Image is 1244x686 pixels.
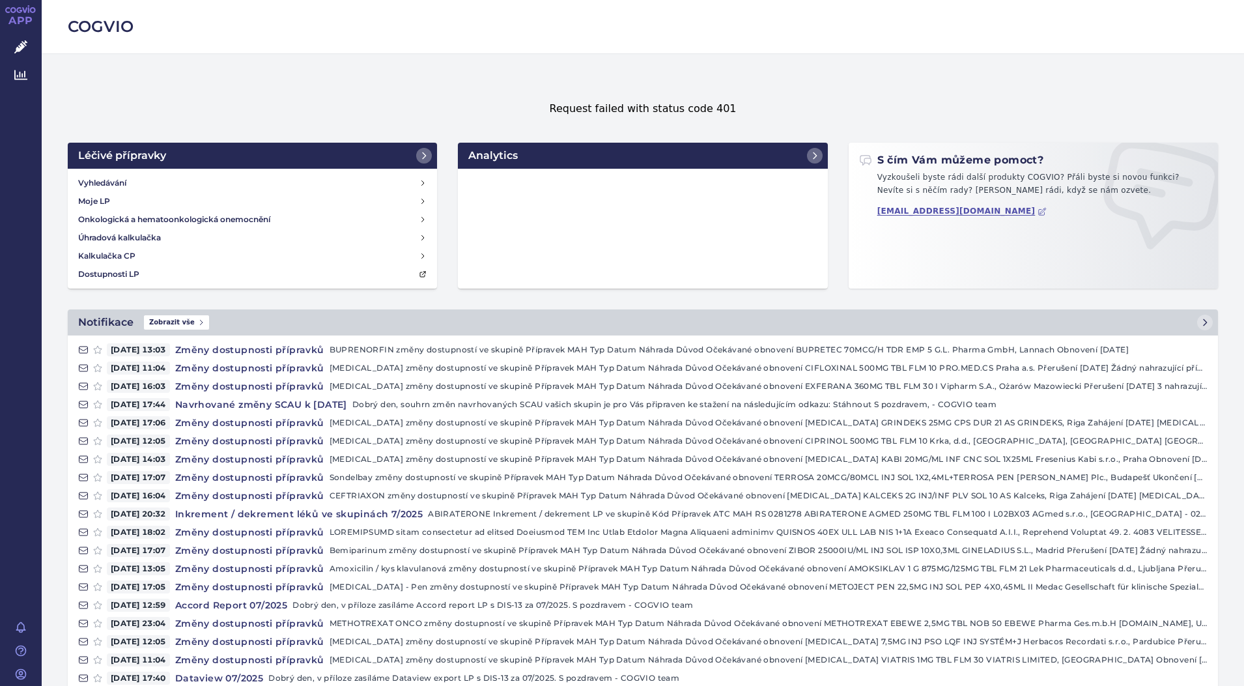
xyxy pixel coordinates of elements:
p: [MEDICAL_DATA] změny dostupností ve skupině Přípravek MAH Typ Datum Náhrada Důvod Očekávané obnov... [330,362,1208,375]
h2: Notifikace [78,315,134,330]
p: [MEDICAL_DATA] změny dostupností ve skupině Přípravek MAH Typ Datum Náhrada Důvod Očekávané obnov... [330,453,1208,466]
div: Request failed with status code 401 [68,75,1218,143]
h4: Změny dostupnosti přípravků [170,435,330,448]
span: [DATE] 16:03 [107,380,170,393]
p: [MEDICAL_DATA] změny dostupností ve skupině Přípravek MAH Typ Datum Náhrada Důvod Očekávané obnov... [330,380,1208,393]
a: Úhradová kalkulačka [73,229,432,247]
p: [MEDICAL_DATA] - Pen změny dostupností ve skupině Přípravek MAH Typ Datum Náhrada Důvod Očekávané... [330,580,1208,593]
p: CEFTRIAXON změny dostupností ve skupině Přípravek MAH Typ Datum Náhrada Důvod Očekávané obnovení ... [330,489,1208,502]
h4: Změny dostupnosti přípravků [170,489,330,502]
p: Amoxicilin / kys klavulanová změny dostupností ve skupině Přípravek MAH Typ Datum Náhrada Důvod O... [330,562,1208,575]
h4: Kalkulačka CP [78,250,135,263]
span: [DATE] 13:05 [107,562,170,575]
span: Zobrazit vše [144,315,209,330]
p: Sondelbay změny dostupností ve skupině Přípravek MAH Typ Datum Náhrada Důvod Očekávané obnovení T... [330,471,1208,484]
span: [DATE] 11:04 [107,362,170,375]
h4: Změny dostupnosti přípravků [170,617,330,630]
h4: Změny dostupnosti přípravků [170,635,330,648]
h4: Onkologická a hematoonkologická onemocnění [78,213,270,226]
span: [DATE] 18:02 [107,526,170,539]
a: Vyhledávání [73,174,432,192]
span: [DATE] 20:32 [107,507,170,521]
h4: Změny dostupnosti přípravků [170,362,330,375]
span: [DATE] 12:59 [107,599,170,612]
h2: Léčivé přípravky [78,148,166,164]
h4: Změny dostupnosti přípravků [170,471,330,484]
h4: Dataview 07/2025 [170,672,268,685]
p: Bemiparinum změny dostupností ve skupině Přípravek MAH Typ Datum Náhrada Důvod Očekávané obnovení... [330,544,1208,557]
p: METHOTREXAT ONCO změny dostupností ve skupině Přípravek MAH Typ Datum Náhrada Důvod Očekávané obn... [330,617,1208,630]
p: Dobrý den, v příloze zasíláme Dataview export LP s DIS-13 za 07/2025. S pozdravem - COGVIO team [268,672,1208,685]
h4: Navrhované změny SCAU k [DATE] [170,398,352,411]
h2: S čím Vám můžeme pomoct? [859,153,1044,167]
h4: Moje LP [78,195,110,208]
p: [MEDICAL_DATA] změny dostupností ve skupině Přípravek MAH Typ Datum Náhrada Důvod Očekávané obnov... [330,416,1208,429]
span: [DATE] 13:03 [107,343,170,356]
p: BUPRENORFIN změny dostupností ve skupině Přípravek MAH Typ Datum Náhrada Důvod Očekávané obnovení... [330,343,1208,356]
h4: Změny dostupnosti přípravků [170,453,330,466]
a: Moje LP [73,192,432,210]
a: Analytics [458,143,827,169]
span: [DATE] 17:40 [107,672,170,685]
h4: Vyhledávání [78,177,126,190]
p: Dobrý den, v příloze zasíláme Accord report LP s DIS-13 za 07/2025. S pozdravem - COGVIO team [292,599,1208,612]
a: Dostupnosti LP [73,265,432,283]
p: [MEDICAL_DATA] změny dostupností ve skupině Přípravek MAH Typ Datum Náhrada Důvod Očekávané obnov... [330,653,1208,666]
a: Kalkulačka CP [73,247,432,265]
span: [DATE] 14:03 [107,453,170,466]
a: NotifikaceZobrazit vše [68,309,1218,336]
span: [DATE] 11:04 [107,653,170,666]
h4: Inkrement / dekrement léků ve skupinách 7/2025 [170,507,428,521]
h4: Změny dostupnosti přípravků [170,343,330,356]
h4: Změny dostupnosti přípravků [170,580,330,593]
h4: Změny dostupnosti přípravků [170,653,330,666]
p: [MEDICAL_DATA] změny dostupností ve skupině Přípravek MAH Typ Datum Náhrada Důvod Očekávané obnov... [330,635,1208,648]
a: [EMAIL_ADDRESS][DOMAIN_NAME] [877,207,1047,216]
h2: COGVIO [68,16,1218,38]
span: [DATE] 16:04 [107,489,170,502]
h4: Úhradová kalkulačka [78,231,161,244]
span: [DATE] 17:07 [107,544,170,557]
span: [DATE] 12:05 [107,635,170,648]
h4: Změny dostupnosti přípravků [170,526,330,539]
span: [DATE] 17:07 [107,471,170,484]
p: Dobrý den, souhrn změn navrhovaných SCAU vašich skupin je pro Vás připraven ke stažení na následu... [352,398,1208,411]
h4: Změny dostupnosti přípravků [170,544,330,557]
span: [DATE] 17:05 [107,580,170,593]
span: [DATE] 17:44 [107,398,170,411]
p: LOREMIPSUMD sitam consectetur ad elitsed Doeiusmod TEM Inc Utlab Etdolor Magna Aliquaeni adminimv... [330,526,1208,539]
span: [DATE] 12:05 [107,435,170,448]
h2: Analytics [468,148,518,164]
span: [DATE] 23:04 [107,617,170,630]
span: [DATE] 17:06 [107,416,170,429]
p: ABIRATERONE Inkrement / dekrement LP ve skupině Kód Přípravek ATC MAH RS 0281278 ABIRATERONE AGME... [428,507,1208,521]
h4: Accord Report 07/2025 [170,599,292,612]
a: Onkologická a hematoonkologická onemocnění [73,210,432,229]
h4: Dostupnosti LP [78,268,139,281]
p: Vyzkoušeli byste rádi další produkty COGVIO? Přáli byste si novou funkci? Nevíte si s něčím rady?... [859,171,1208,202]
h4: Změny dostupnosti přípravků [170,380,330,393]
p: [MEDICAL_DATA] změny dostupností ve skupině Přípravek MAH Typ Datum Náhrada Důvod Očekávané obnov... [330,435,1208,448]
h4: Změny dostupnosti přípravků [170,416,330,429]
a: Léčivé přípravky [68,143,437,169]
h4: Změny dostupnosti přípravků [170,562,330,575]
